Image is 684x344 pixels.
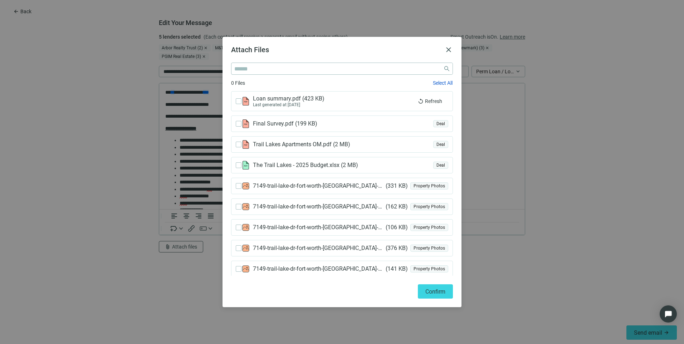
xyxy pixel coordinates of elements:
[384,265,407,272] span: ( 141 KB )
[384,245,407,252] span: ( 376 KB )
[425,98,442,104] span: Refresh
[332,141,355,148] span: ( 2 MB )
[231,79,245,87] span: 0 Files
[418,98,424,104] span: replay
[253,95,324,102] span: Loan summary.pdf
[384,203,407,210] span: ( 162 KB )
[294,120,317,127] span: ( 199 KB )
[231,45,269,54] span: Attach Files
[253,265,407,272] span: 7149-trail-lake-dr-fort-worth-[GEOGRAPHIC_DATA]-76133-MLS-7.jpg
[660,305,677,323] div: Open Intercom Messenger
[444,45,453,54] button: close
[412,95,448,107] button: replayRefresh
[253,245,407,252] span: 7149-trail-lake-dr-fort-worth-[GEOGRAPHIC_DATA]-76133-MLS-4.jpg
[418,284,453,299] button: Confirm
[410,224,448,231] div: Property Photos
[253,203,407,210] span: 7149-trail-lake-dr-fort-worth-[GEOGRAPHIC_DATA]-76133-MLS-14.jpg
[253,182,407,190] span: 7149-trail-lake-dr-fort-worth-[GEOGRAPHIC_DATA]-76133-MLS-1.jpg
[410,203,448,211] div: Property Photos
[339,162,363,169] span: ( 2 MB )
[253,141,355,148] span: Trail Lakes Apartments OM.pdf
[425,288,445,295] span: Confirm
[384,182,407,190] span: ( 331 KB )
[301,95,324,102] span: ( 423 KB )
[253,102,324,107] div: Last generated at [DATE]
[253,162,363,169] span: The Trail Lakes - 2025 Budget.xlsx
[433,162,448,169] div: Deal
[410,245,448,252] div: Property Photos
[433,141,448,148] div: Deal
[410,265,448,273] div: Property Photos
[410,182,448,190] div: Property Photos
[253,224,407,231] span: 7149-trail-lake-dr-fort-worth-[GEOGRAPHIC_DATA]-76133-MLS-16.jpg
[253,120,317,127] span: Final Survey.pdf
[433,120,448,128] div: Deal
[433,80,453,86] button: Select All
[384,224,407,231] span: ( 106 KB )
